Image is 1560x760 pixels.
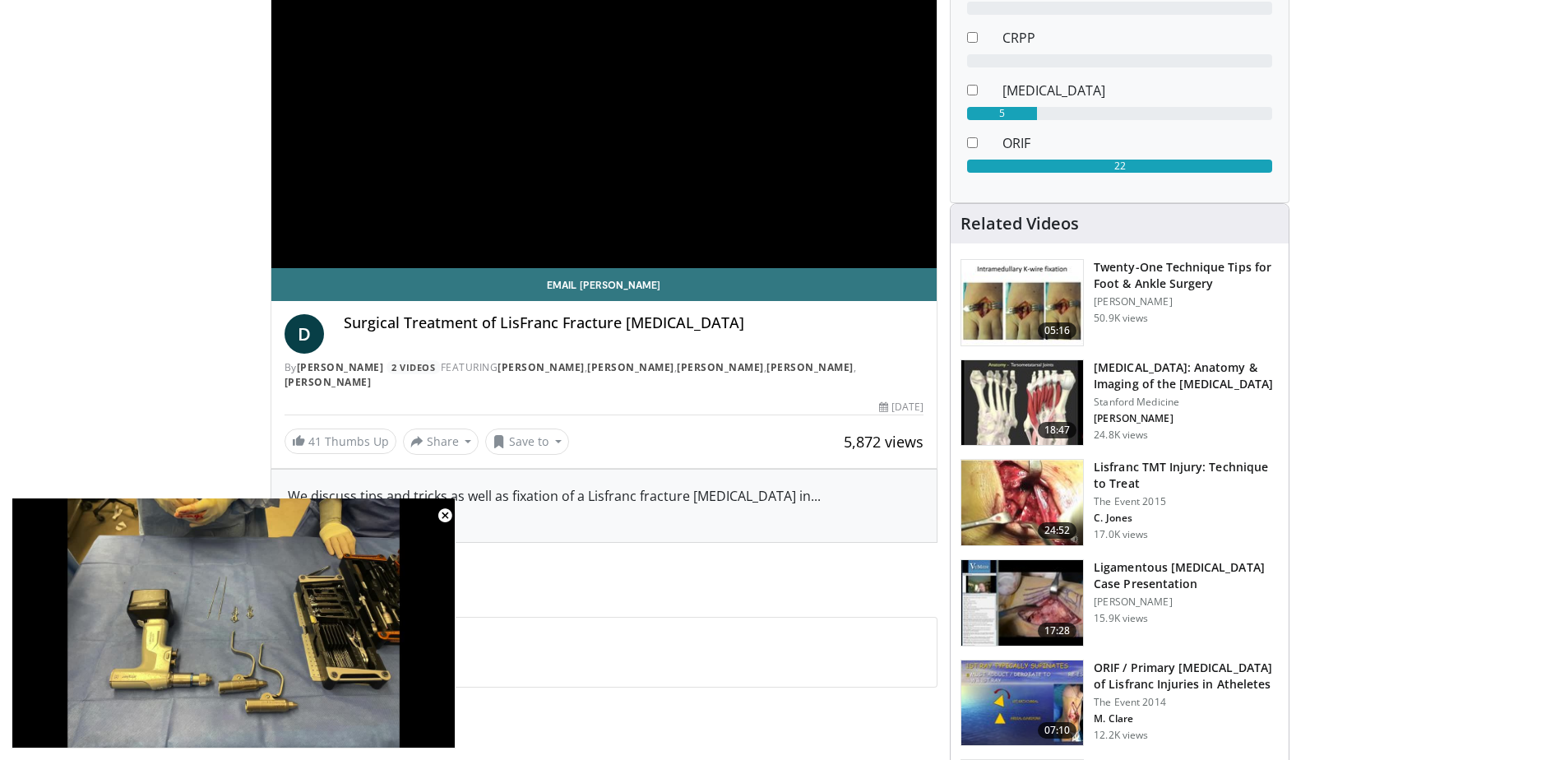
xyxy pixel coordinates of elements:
p: 12.2K views [1094,729,1148,742]
span: 05:16 [1038,322,1077,339]
p: 17.0K views [1094,528,1148,541]
span: Comments 0 [271,582,938,604]
button: Save to [485,429,569,455]
p: The Event 2014 [1094,696,1279,709]
span: 41 [308,433,322,449]
p: [PERSON_NAME] [1094,412,1279,425]
h3: Twenty-One Technique Tips for Foot & Ankle Surgery [1094,259,1279,292]
a: 41 Thumbs Up [285,429,396,454]
a: [PERSON_NAME] [297,360,384,374]
h3: Ligamentous [MEDICAL_DATA] Case Presentation [1094,559,1279,592]
div: By FEATURING , , , , [285,360,924,390]
a: Email [PERSON_NAME] [271,268,937,301]
span: 18:47 [1038,422,1077,438]
button: Share [403,429,479,455]
span: 5,872 views [844,432,924,452]
p: M. Clare [1094,712,1279,725]
h4: Surgical Treatment of LisFranc Fracture [MEDICAL_DATA] [344,314,924,332]
div: 5 [967,107,1036,120]
h3: Lisfranc TMT Injury: Technique to Treat [1094,459,1279,492]
a: [PERSON_NAME] [498,360,585,374]
h3: [MEDICAL_DATA]: Anatomy & Imaging of the [MEDICAL_DATA] [1094,359,1279,392]
p: [PERSON_NAME] [1094,595,1279,609]
a: [PERSON_NAME] [587,360,674,374]
a: [PERSON_NAME] [766,360,854,374]
p: The Event 2015 [1094,495,1279,508]
span: 17:28 [1038,623,1077,639]
video-js: Video Player [12,498,456,748]
button: Close [428,498,461,533]
div: We discuss tips and tricks as well as fixation of a Lisfranc fracture [MEDICAL_DATA] in [288,486,921,526]
h4: Related Videos [961,214,1079,234]
p: [PERSON_NAME] [1094,295,1279,308]
img: cf38df8d-9b01-422e-ad42-3a0389097cd5.150x105_q85_crop-smart_upscale.jpg [961,360,1083,446]
h3: ORIF / Primary [MEDICAL_DATA] of Lisfranc Injuries in Atheletes [1094,660,1279,693]
p: 24.8K views [1094,429,1148,442]
a: [PERSON_NAME] [677,360,764,374]
a: 17:28 Ligamentous [MEDICAL_DATA] Case Presentation [PERSON_NAME] 15.9K views [961,559,1279,646]
a: 05:16 Twenty-One Technique Tips for Foot & Ankle Surgery [PERSON_NAME] 50.9K views [961,259,1279,346]
a: 18:47 [MEDICAL_DATA]: Anatomy & Imaging of the [MEDICAL_DATA] Stanford Medicine [PERSON_NAME] 24.... [961,359,1279,447]
img: 04a586da-fa4e-4ad2-b9fa-91610906b0d2.150x105_q85_crop-smart_upscale.jpg [961,660,1083,746]
img: 6702e58c-22b3-47ce-9497-b1c0ae175c4c.150x105_q85_crop-smart_upscale.jpg [961,260,1083,345]
a: 07:10 ORIF / Primary [MEDICAL_DATA] of Lisfranc Injuries in Atheletes The Event 2014 M. Clare 12.... [961,660,1279,747]
p: 50.9K views [1094,312,1148,325]
a: 24:52 Lisfranc TMT Injury: Technique to Treat The Event 2015 C. Jones 17.0K views [961,459,1279,546]
dd: ORIF [990,133,1285,153]
img: 184956fa-8010-450c-ab61-b39d3b62f7e2.150x105_q85_crop-smart_upscale.jpg [961,460,1083,545]
a: D [285,314,324,354]
p: 15.9K views [1094,612,1148,625]
p: C. Jones [1094,512,1279,525]
a: [PERSON_NAME] [285,375,372,389]
dd: CRPP [990,28,1285,48]
span: 07:10 [1038,722,1077,739]
div: [DATE] [879,400,924,415]
p: Stanford Medicine [1094,396,1279,409]
span: 24:52 [1038,522,1077,539]
div: 22 [967,160,1272,173]
a: 2 Videos [387,360,441,374]
img: xX2wXF35FJtYfXNX4xMDoxOjByO_JhYE.150x105_q85_crop-smart_upscale.jpg [961,560,1083,646]
dd: [MEDICAL_DATA] [990,81,1285,100]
